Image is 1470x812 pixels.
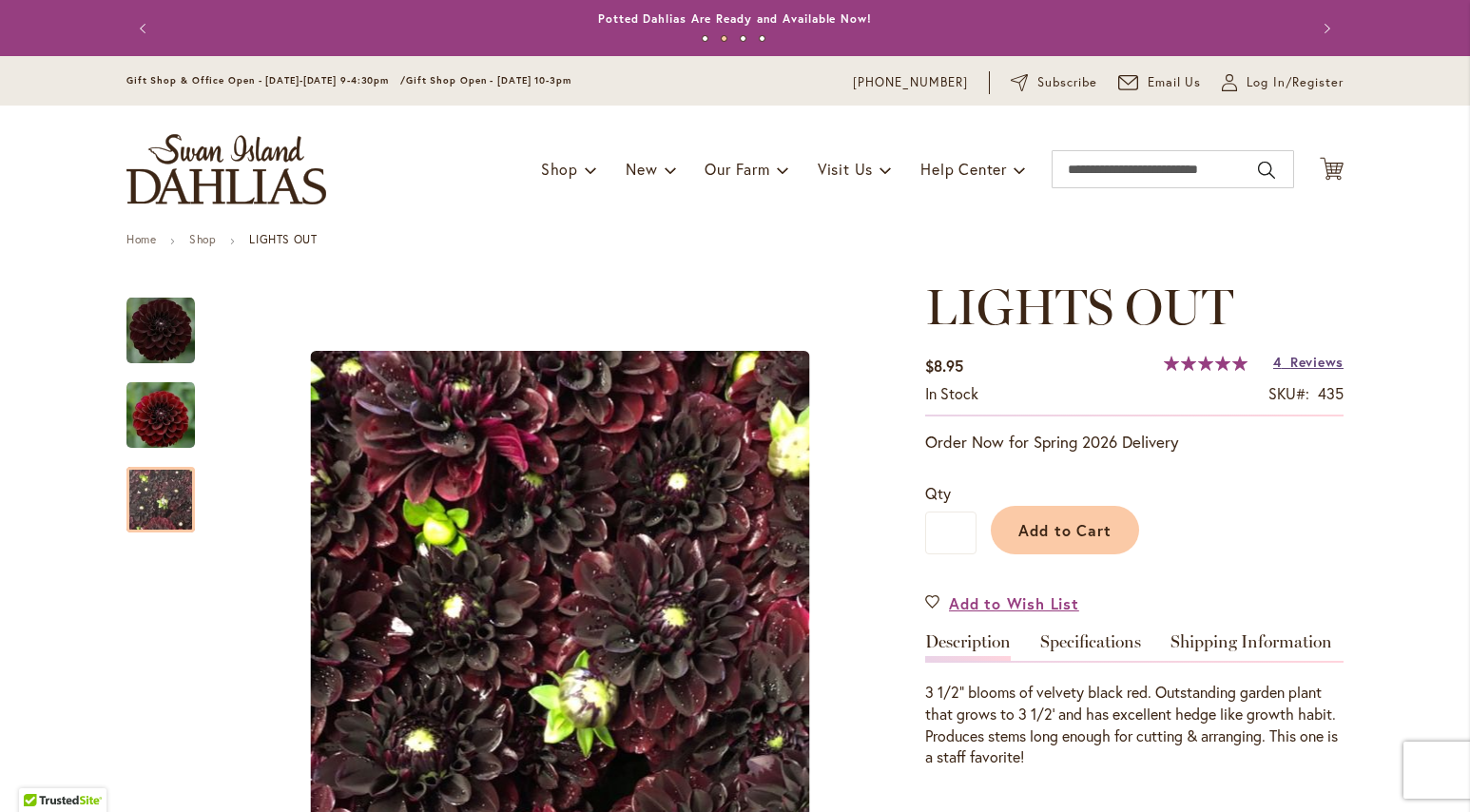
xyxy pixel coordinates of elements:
[925,356,963,376] span: $8.95
[126,279,214,363] div: LIGHTS OUT
[702,35,708,42] button: 1 of 4
[925,592,1079,614] a: Add to Wish List
[1318,383,1344,405] div: 435
[1011,73,1097,92] a: Subscribe
[925,682,1344,768] div: 3 1/2" blooms of velvety black red. Outstanding garden plant that grows to 3 1/2' and has excelle...
[1290,353,1344,371] span: Reviews
[1268,383,1309,403] strong: SKU
[14,744,68,798] iframe: Launch Accessibility Center
[1018,520,1112,540] span: Add to Cart
[925,483,951,503] span: Qty
[991,506,1139,554] button: Add to Cart
[925,383,978,405] div: Availability
[925,633,1011,661] a: Description
[925,633,1344,768] div: Detailed Product Info
[126,232,156,246] a: Home
[1148,73,1202,92] span: Email Us
[126,134,326,204] a: store logo
[925,431,1344,454] p: Order Now for Spring 2026 Delivery
[126,297,195,365] img: LIGHTS OUT
[541,159,578,179] span: Shop
[920,159,1007,179] span: Help Center
[705,159,769,179] span: Our Farm
[126,74,406,87] span: Gift Shop & Office Open - [DATE]-[DATE] 9-4:30pm /
[1164,356,1248,371] div: 100%
[1222,73,1344,92] a: Log In/Register
[1273,353,1282,371] span: 4
[1037,73,1097,92] span: Subscribe
[626,159,657,179] span: New
[721,35,727,42] button: 2 of 4
[126,10,164,48] button: Previous
[598,11,872,26] a: Potted Dahlias Are Ready and Available Now!
[759,35,765,42] button: 4 of 4
[818,159,873,179] span: Visit Us
[925,277,1233,337] span: LIGHTS OUT
[1040,633,1141,661] a: Specifications
[1247,73,1344,92] span: Log In/Register
[126,363,214,448] div: LIGHTS OUT
[189,232,216,246] a: Shop
[853,73,968,92] a: [PHONE_NUMBER]
[126,379,195,450] img: LIGHTS OUT
[1118,73,1202,92] a: Email Us
[1306,10,1344,48] button: Next
[1273,353,1344,371] a: 4 Reviews
[126,448,195,532] div: LIGHTS OUT
[740,35,746,42] button: 3 of 4
[925,383,978,403] span: In stock
[1170,633,1332,661] a: Shipping Information
[406,74,571,87] span: Gift Shop Open - [DATE] 10-3pm
[949,592,1079,614] span: Add to Wish List
[249,232,317,246] strong: LIGHTS OUT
